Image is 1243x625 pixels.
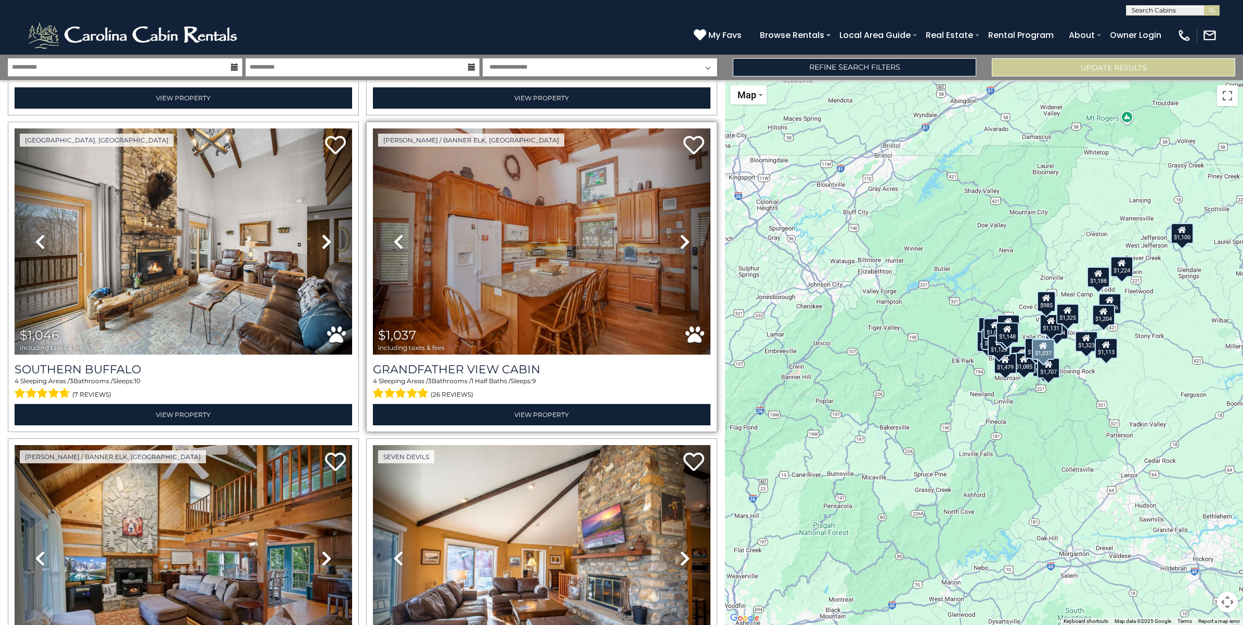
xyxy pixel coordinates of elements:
a: Terms [1177,618,1192,624]
div: $1,325 [1056,304,1079,324]
a: Southern Buffalo [15,362,352,376]
span: 1 Half Baths / [471,377,511,385]
a: [PERSON_NAME] / Banner Elk, [GEOGRAPHIC_DATA] [378,134,564,147]
span: 3 [428,377,432,385]
div: $1,204 [1092,305,1115,325]
div: $1,707 [1037,358,1060,379]
div: $1,872 [997,315,1020,335]
a: [GEOGRAPHIC_DATA], [GEOGRAPHIC_DATA] [20,134,174,147]
a: Browse Rentals [755,26,830,44]
a: Owner Login [1105,26,1167,44]
div: $1,045 [983,318,1006,339]
a: View Property [15,87,352,109]
div: $2,034 [977,331,1000,352]
img: White-1-2.png [26,20,242,51]
a: About [1064,26,1100,44]
div: Sleeping Areas / Bathrooms / Sleeps: [15,376,352,401]
a: View Property [373,87,710,109]
img: Google [728,611,762,625]
span: Map [737,89,756,100]
img: mail-regular-white.png [1202,28,1217,43]
div: $1,424 [1011,346,1033,367]
a: Seven Devils [378,450,434,463]
a: Report a map error [1198,618,1240,624]
a: [PERSON_NAME] / Banner Elk, [GEOGRAPHIC_DATA] [20,450,206,463]
button: Keyboard shortcuts [1064,618,1108,625]
div: $1,113 [1095,338,1118,359]
div: $1,085 [1013,353,1036,373]
span: $1,037 [378,328,416,343]
img: thumbnail_163274721.jpeg [373,128,710,355]
span: 9 [532,377,536,385]
div: $1,188 [1087,267,1110,288]
span: 4 [15,377,19,385]
button: Update Results [992,58,1235,76]
span: $1,046 [20,328,59,343]
div: $1,096 [1098,293,1121,314]
div: $1,037 [1032,339,1055,360]
div: $985 [1037,291,1056,312]
span: including taxes & fees [378,344,445,351]
div: Sleeping Areas / Bathrooms / Sleeps: [373,376,710,401]
a: View Property [15,404,352,425]
a: Local Area Guide [834,26,916,44]
div: $1,131 [1040,314,1063,335]
a: Grandfather View Cabin [373,362,710,376]
span: Map data ©2025 Google [1115,618,1171,624]
a: View Property [373,404,710,425]
div: $1,323 [1075,331,1098,352]
img: thumbnail_168135373.jpeg [15,128,352,355]
span: (7 reviews) [72,388,111,401]
span: 3 [70,377,73,385]
a: Add to favorites [325,451,346,474]
span: 4 [373,377,377,385]
span: including taxes & fees [20,344,86,351]
span: My Favs [708,29,742,42]
div: $1,148 [996,322,1019,343]
a: My Favs [694,29,744,42]
a: Real Estate [921,26,978,44]
div: $1,292 [1025,338,1047,359]
button: Map camera controls [1217,592,1238,613]
div: $1,100 [1171,223,1194,244]
div: $1,123 [988,335,1011,356]
img: phone-regular-white.png [1177,28,1192,43]
div: $1,224 [1110,256,1133,277]
a: Add to favorites [683,451,704,474]
button: Toggle fullscreen view [1217,85,1238,106]
a: Add to favorites [683,135,704,157]
span: (26 reviews) [431,388,473,401]
div: $1,174 [978,317,1001,338]
span: 10 [134,377,140,385]
a: Open this area in Google Maps (opens a new window) [728,611,762,625]
a: Add to favorites [325,135,346,157]
a: Refine Search Filters [733,58,976,76]
button: Change map style [730,85,767,105]
a: Rental Program [983,26,1059,44]
div: $2,373 [981,329,1004,350]
div: $1,479 [994,353,1017,374]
